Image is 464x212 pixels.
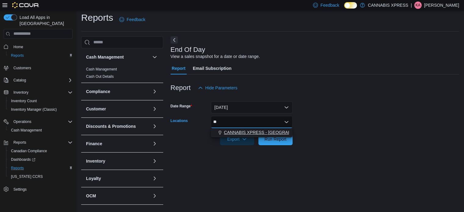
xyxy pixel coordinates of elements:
[1,138,75,147] button: Reports
[12,2,39,8] img: Cova
[11,89,31,96] button: Inventory
[211,128,293,137] button: CANNABIS XPRESS - [GEOGRAPHIC_DATA][PERSON_NAME] ([GEOGRAPHIC_DATA])
[9,52,73,59] span: Reports
[368,2,408,9] p: CANNABIS XPRESS
[11,139,29,146] button: Reports
[9,164,73,172] span: Reports
[86,158,105,164] h3: Inventory
[11,186,29,193] a: Settings
[151,175,158,182] button: Loyalty
[11,157,35,162] span: Dashboards
[86,106,150,112] button: Customer
[13,78,26,83] span: Catalog
[6,155,75,164] a: Dashboards
[11,43,73,51] span: Home
[11,166,24,171] span: Reports
[1,63,75,72] button: Customers
[13,119,31,124] span: Operations
[86,106,106,112] h3: Customer
[11,128,42,133] span: Cash Management
[171,84,191,92] h3: Report
[11,64,34,72] a: Customers
[151,88,158,95] button: Compliance
[224,133,250,145] span: Export
[11,107,57,112] span: Inventory Manager (Classic)
[264,136,286,142] span: Run Report
[171,46,205,53] h3: End Of Day
[6,164,75,172] button: Reports
[220,133,254,145] button: Export
[205,85,237,91] span: Hide Parameters
[344,2,357,9] input: Dark Mode
[117,13,148,26] a: Feedback
[6,51,75,60] button: Reports
[1,117,75,126] button: Operations
[6,105,75,114] button: Inventory Manager (Classic)
[86,67,117,71] a: Cash Management
[1,88,75,97] button: Inventory
[81,12,113,24] h1: Reports
[86,67,117,72] span: Cash Management
[258,133,293,145] button: Run Report
[11,149,47,153] span: Canadian Compliance
[172,62,185,74] span: Report
[415,2,420,9] span: KA
[13,140,26,145] span: Reports
[1,185,75,193] button: Settings
[9,52,26,59] a: Reports
[13,66,31,70] span: Customers
[320,2,339,8] span: Feedback
[86,54,150,60] button: Cash Management
[9,127,73,134] span: Cash Management
[86,175,101,181] h3: Loyalty
[127,16,145,23] span: Feedback
[81,66,163,83] div: Cash Management
[86,88,150,95] button: Compliance
[171,118,188,123] label: Locations
[11,77,28,84] button: Catalog
[17,14,73,27] span: Load All Apps in [GEOGRAPHIC_DATA]
[9,164,26,172] a: Reports
[86,88,110,95] h3: Compliance
[6,147,75,155] button: Canadian Compliance
[11,174,43,179] span: [US_STATE] CCRS
[13,187,27,192] span: Settings
[211,128,293,137] div: Choose from the following options
[9,147,49,155] a: Canadian Compliance
[284,120,289,124] button: Close list of options
[411,2,412,9] p: |
[86,141,102,147] h3: Finance
[171,53,260,60] div: View a sales snapshot for a date or date range.
[86,123,136,129] h3: Discounts & Promotions
[86,158,150,164] button: Inventory
[11,89,73,96] span: Inventory
[11,139,73,146] span: Reports
[151,105,158,113] button: Customer
[11,118,34,125] button: Operations
[86,175,150,181] button: Loyalty
[9,173,45,180] a: [US_STATE] CCRS
[86,193,150,199] button: OCM
[9,97,73,105] span: Inventory Count
[224,129,396,135] span: CANNABIS XPRESS - [GEOGRAPHIC_DATA][PERSON_NAME] ([GEOGRAPHIC_DATA])
[11,53,24,58] span: Reports
[86,54,124,60] h3: Cash Management
[6,97,75,105] button: Inventory Count
[151,140,158,147] button: Finance
[11,77,73,84] span: Catalog
[9,173,73,180] span: Washington CCRS
[4,40,73,210] nav: Complex example
[171,36,178,44] button: Next
[9,106,59,113] a: Inventory Manager (Classic)
[86,193,96,199] h3: OCM
[9,147,73,155] span: Canadian Compliance
[9,156,38,163] a: Dashboards
[9,127,44,134] a: Cash Management
[86,141,150,147] button: Finance
[13,90,28,95] span: Inventory
[86,74,114,79] a: Cash Out Details
[11,99,37,103] span: Inventory Count
[13,45,23,49] span: Home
